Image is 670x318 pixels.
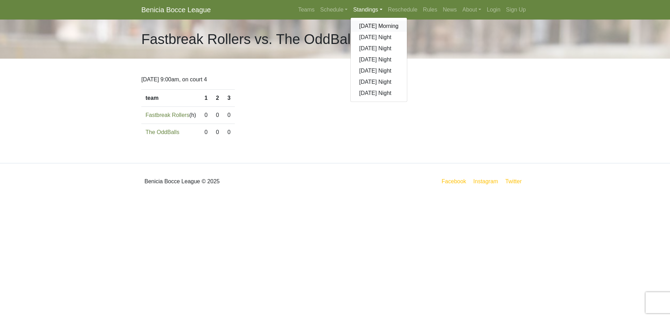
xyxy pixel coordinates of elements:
[350,3,385,17] a: Standings
[212,90,223,107] th: 2
[223,107,235,124] td: 0
[440,177,468,186] a: Facebook
[504,177,527,186] a: Twitter
[200,107,212,124] td: 0
[351,88,407,99] a: [DATE] Night
[146,129,179,135] a: The OddBalls
[141,107,200,124] td: (h)
[420,3,440,17] a: Rules
[141,31,360,47] h1: Fastbreak Rollers vs. The OddBalls
[136,169,335,194] div: Benicia Bocce League © 2025
[212,124,223,141] td: 0
[350,17,407,102] div: Standings
[223,90,235,107] th: 3
[503,3,529,17] a: Sign Up
[141,90,200,107] th: team
[385,3,420,17] a: Reschedule
[351,21,407,32] a: [DATE] Morning
[351,43,407,54] a: [DATE] Night
[141,75,529,84] p: [DATE] 9:00am, on court 4
[351,76,407,88] a: [DATE] Night
[351,65,407,76] a: [DATE] Night
[351,32,407,43] a: [DATE] Night
[472,177,499,186] a: Instagram
[223,124,235,141] td: 0
[141,3,211,17] a: Benicia Bocce League
[351,54,407,65] a: [DATE] Night
[484,3,503,17] a: Login
[212,107,223,124] td: 0
[146,112,189,118] a: Fastbreak Rollers
[460,3,484,17] a: About
[200,90,212,107] th: 1
[440,3,460,17] a: News
[318,3,351,17] a: Schedule
[200,124,212,141] td: 0
[295,3,317,17] a: Teams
